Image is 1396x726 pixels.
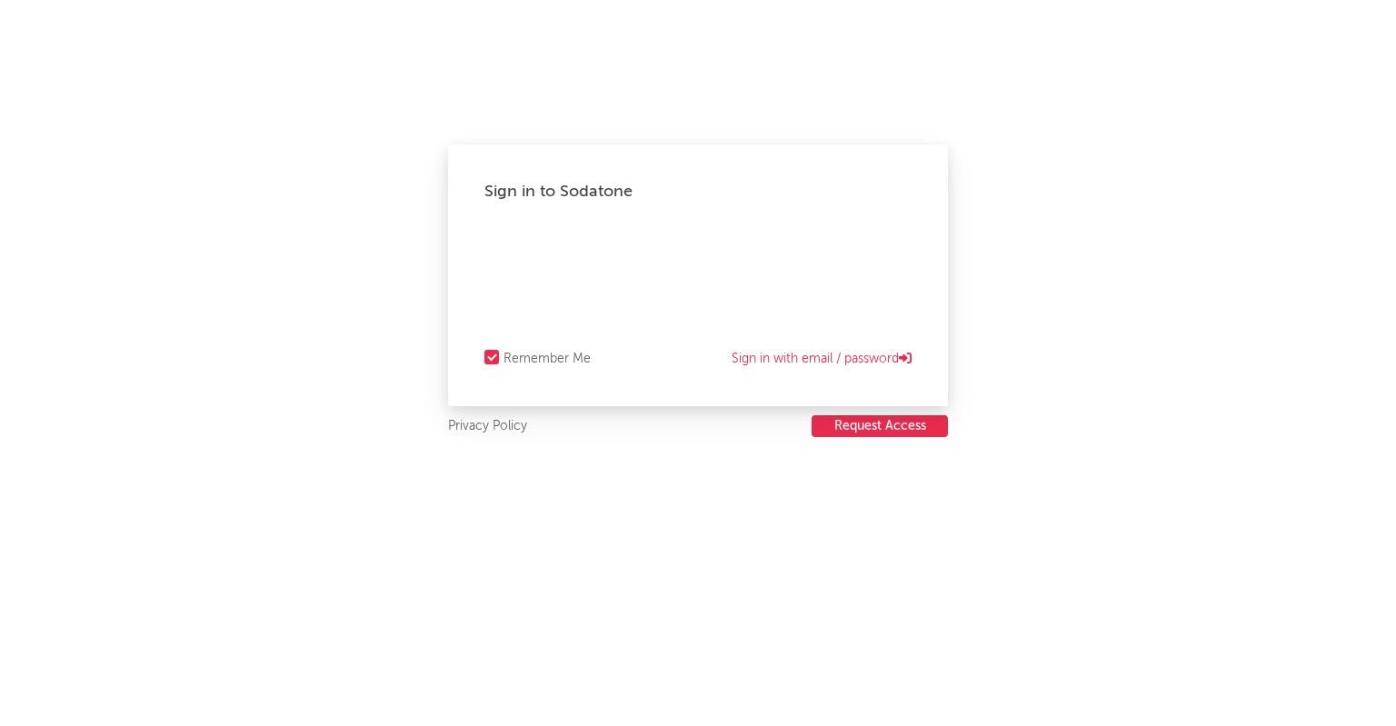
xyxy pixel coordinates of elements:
[732,348,912,370] a: Sign in with email / password
[812,415,948,437] button: Request Access
[484,181,912,203] div: Sign in to Sodatone
[448,415,527,438] a: Privacy Policy
[812,415,948,438] a: Request Access
[504,348,591,370] div: Remember Me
